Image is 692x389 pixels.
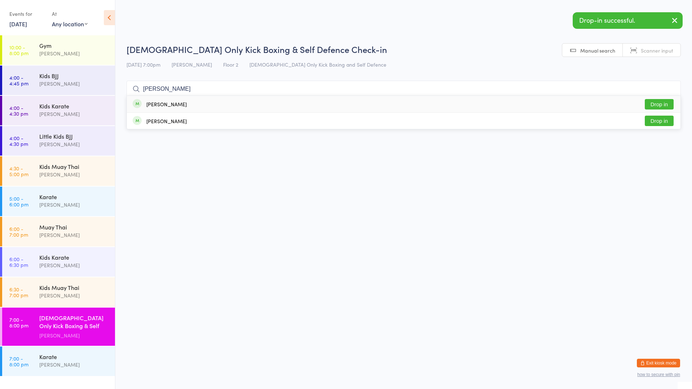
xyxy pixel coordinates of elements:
[9,105,28,116] time: 4:00 - 4:30 pm
[9,196,28,207] time: 5:00 - 6:00 pm
[9,317,28,328] time: 7:00 - 8:00 pm
[645,99,674,109] button: Drop in
[2,187,115,216] a: 5:00 -6:00 pmKarate[PERSON_NAME]
[39,170,109,179] div: [PERSON_NAME]
[580,47,615,54] span: Manual search
[9,226,28,237] time: 6:00 - 7:00 pm
[39,110,109,118] div: [PERSON_NAME]
[39,162,109,170] div: Kids Muay Thai
[127,43,681,55] h2: [DEMOGRAPHIC_DATA] Only Kick Boxing & Self Defence Check-in
[2,217,115,246] a: 6:00 -7:00 pmMuay Thai[PERSON_NAME]
[9,8,45,20] div: Events for
[146,101,187,107] div: [PERSON_NAME]
[9,75,28,86] time: 4:00 - 4:45 pm
[39,80,109,88] div: [PERSON_NAME]
[39,291,109,300] div: [PERSON_NAME]
[52,8,88,20] div: At
[127,61,160,68] span: [DATE] 7:00pm
[172,61,212,68] span: [PERSON_NAME]
[39,132,109,140] div: Little Kids BJJ
[2,35,115,65] a: 10:00 -8:00 pmGym[PERSON_NAME]
[39,41,109,49] div: Gym
[39,314,109,331] div: [DEMOGRAPHIC_DATA] Only Kick Boxing & Self Defence
[2,247,115,277] a: 6:00 -6:30 pmKids Karate[PERSON_NAME]
[2,126,115,156] a: 4:00 -4:30 pmLittle Kids BJJ[PERSON_NAME]
[39,331,109,340] div: [PERSON_NAME]
[2,96,115,125] a: 4:00 -4:30 pmKids Karate[PERSON_NAME]
[2,346,115,376] a: 7:00 -8:00 pmKarate[PERSON_NAME]
[9,165,28,177] time: 4:30 - 5:00 pm
[39,361,109,369] div: [PERSON_NAME]
[39,353,109,361] div: Karate
[2,277,115,307] a: 6:30 -7:00 pmKids Muay Thai[PERSON_NAME]
[39,102,109,110] div: Kids Karate
[9,20,27,28] a: [DATE]
[39,253,109,261] div: Kids Karate
[249,61,386,68] span: [DEMOGRAPHIC_DATA] Only Kick Boxing and Self Defence
[39,201,109,209] div: [PERSON_NAME]
[39,261,109,269] div: [PERSON_NAME]
[39,193,109,201] div: Karate
[637,372,680,377] button: how to secure with pin
[39,49,109,58] div: [PERSON_NAME]
[573,12,683,29] div: Drop-in successful.
[9,135,28,147] time: 4:00 - 4:30 pm
[39,72,109,80] div: Kids BJJ
[2,308,115,346] a: 7:00 -8:00 pm[DEMOGRAPHIC_DATA] Only Kick Boxing & Self Defence[PERSON_NAME]
[9,44,28,56] time: 10:00 - 8:00 pm
[641,47,673,54] span: Scanner input
[39,140,109,148] div: [PERSON_NAME]
[645,116,674,126] button: Drop in
[39,283,109,291] div: Kids Muay Thai
[2,156,115,186] a: 4:30 -5:00 pmKids Muay Thai[PERSON_NAME]
[39,223,109,231] div: Muay Thai
[39,231,109,239] div: [PERSON_NAME]
[146,118,187,124] div: [PERSON_NAME]
[637,359,680,367] button: Exit kiosk mode
[9,356,28,367] time: 7:00 - 8:00 pm
[2,66,115,95] a: 4:00 -4:45 pmKids BJJ[PERSON_NAME]
[127,81,681,97] input: Search
[52,20,88,28] div: Any location
[9,286,28,298] time: 6:30 - 7:00 pm
[9,256,28,268] time: 6:00 - 6:30 pm
[223,61,238,68] span: Floor 2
